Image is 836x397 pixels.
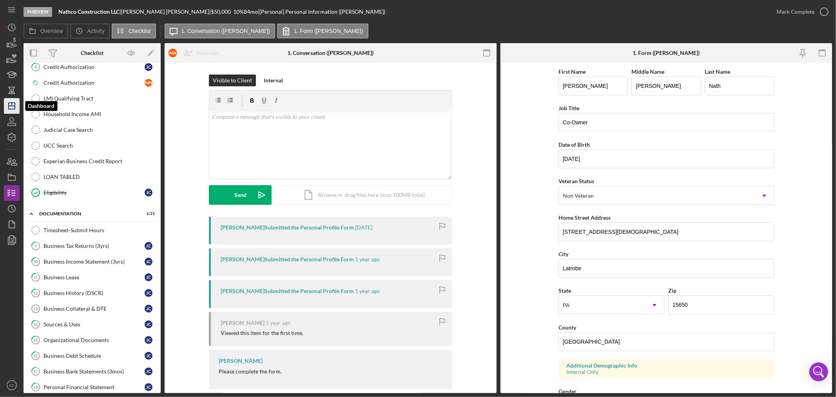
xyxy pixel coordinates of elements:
[769,4,832,20] button: Mark Complete
[44,127,156,133] div: Judicial Case Search
[145,79,152,87] div: M N
[40,28,63,34] label: Overview
[33,337,38,342] tspan: 15
[145,368,152,375] div: J C
[219,358,263,364] div: [PERSON_NAME]
[221,224,354,231] div: [PERSON_NAME] Submitted the Personal Profile Form
[44,353,145,359] div: Business Debt Schedule
[33,259,38,264] tspan: 10
[559,141,590,148] label: Date of Birth
[27,238,157,254] a: 9Business Tax Returns (3yrs)JC
[294,28,363,34] label: 1. Form ([PERSON_NAME])
[145,258,152,266] div: J C
[39,211,135,216] div: Documentation
[27,348,157,364] a: 16Business Debt ScheduleJC
[145,336,152,344] div: J C
[33,353,38,358] tspan: 16
[209,75,256,86] button: Visible to Client
[44,259,145,265] div: Business Income Statement (3yrs)
[44,368,145,375] div: Business Bank Statements (3mos)
[44,111,156,117] div: Household Income AMI
[287,50,374,56] div: 1. Conversation ([PERSON_NAME])
[566,362,766,369] div: Additional Demographic Info
[81,50,103,56] div: Checklist
[355,224,372,231] time: 2025-09-08 08:38
[165,45,226,61] button: MNReassign
[705,68,730,75] label: Last Name
[221,288,354,294] div: [PERSON_NAME] Submitted the Personal Profile Form
[145,289,152,297] div: J C
[44,95,156,102] div: LMI Qualifying Tract
[34,64,37,69] tspan: 8
[141,211,155,216] div: 1 / 21
[258,9,385,15] div: | [Personal] Personal Information ([PERSON_NAME])
[145,305,152,313] div: J C
[145,63,152,71] div: J C
[355,256,380,262] time: 2024-09-05 14:04
[44,321,145,328] div: Sources & Uses
[44,227,156,233] div: Timesheet-Submit Hours
[24,7,52,17] div: In Review
[24,24,68,38] button: Overview
[33,290,38,295] tspan: 12
[27,364,157,379] a: 17Business Bank Statements (3mos)JC
[33,275,38,280] tspan: 11
[44,189,145,196] div: Eligibility
[197,45,218,61] div: Reassign
[264,75,283,86] div: Internal
[27,91,157,106] a: LMI Qualifying Tract
[776,4,814,20] div: Mark Complete
[27,153,157,169] a: Experian Business Credit Report
[27,222,157,238] a: Timesheet-Submit Hours
[559,214,611,221] label: Home Street Address
[244,9,258,15] div: 84 mo
[219,368,282,375] div: Please complete the form.
[559,68,586,75] label: First Name
[559,251,568,257] label: City
[165,24,275,38] button: 1. Conversation ([PERSON_NAME])
[631,68,664,75] label: Middle Name
[27,379,157,395] a: 18Personal Financial StatementJC
[145,242,152,250] div: J C
[633,50,700,56] div: 1. Form ([PERSON_NAME])
[211,8,231,15] span: $50,000
[563,193,594,199] div: Non Veteran
[44,80,145,86] div: Credit Authorization
[27,59,157,75] a: 8Credit AuthorizationJC
[33,322,38,327] tspan: 14
[809,362,828,381] div: Open Intercom Messenger
[260,75,287,86] button: Internal
[27,254,157,270] a: 10Business Income Statement (3yrs)JC
[277,24,368,38] button: 1. Form ([PERSON_NAME])
[266,320,290,326] time: 2024-09-05 14:02
[27,332,157,348] a: 15Organizational DocumentsJC
[33,369,38,374] tspan: 17
[44,290,145,296] div: Business History (DSCR)
[44,243,145,249] div: Business Tax Returns (3yrs)
[27,270,157,285] a: 11Business LeaseJC
[4,377,20,393] button: SS
[27,317,157,332] a: 14Sources & UsesJC
[668,287,676,294] label: Zip
[221,330,303,336] div: Viewed this item for the first time.
[27,301,157,317] a: 13Business Collateral & DTEJC
[233,9,244,15] div: 10 %
[44,158,156,164] div: Experian Business Credit Report
[145,383,152,391] div: J C
[27,106,157,122] a: Household Income AMI
[221,256,354,262] div: [PERSON_NAME] Submitted the Personal Profile Form
[121,9,211,15] div: [PERSON_NAME] [PERSON_NAME] |
[58,8,120,15] b: Nathco Construction LLC
[44,142,156,149] div: UCC Search
[44,174,156,180] div: LOAN TABLED
[27,138,157,153] a: UCC Search
[44,274,145,280] div: Business Lease
[70,24,109,38] button: Activity
[221,320,265,326] div: [PERSON_NAME]
[129,28,151,34] label: Checklist
[145,321,152,328] div: J C
[58,9,121,15] div: |
[44,64,145,70] div: Credit Authorization
[9,383,15,388] text: SS
[44,384,145,390] div: Personal Financial Statement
